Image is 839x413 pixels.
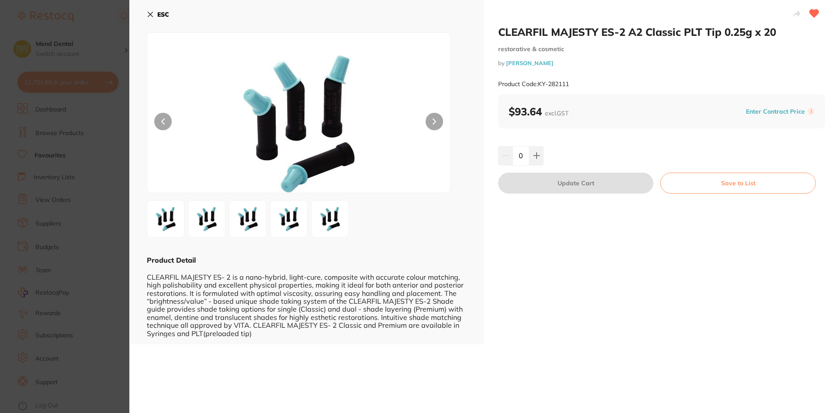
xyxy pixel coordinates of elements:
h2: CLEARFIL MAJESTY ES-2 A2 Classic PLT Tip 0.25g x 20 [498,25,825,38]
img: MV8zLmpwZw [232,203,263,235]
label: i [808,108,815,115]
b: Product Detail [147,256,196,264]
span: excl. GST [545,109,569,117]
small: Product Code: KY-282111 [498,80,569,88]
img: MV8yLmpwZw [191,203,222,235]
a: [PERSON_NAME] [506,59,554,66]
img: MV80LmpwZw [273,203,305,235]
small: by [498,60,825,66]
img: MV81LmpwZw [314,203,346,235]
button: Enter Contract Price [743,108,808,116]
button: Update Cart [498,173,653,194]
div: CLEARFIL MAJESTY ES- 2 is a nano-hybrid, light-cure, composite with accurate colour matching, hig... [147,265,467,337]
button: ESC [147,7,169,22]
img: MS5qcGc [208,55,390,193]
b: ESC [157,10,169,18]
img: MS5qcGc [150,203,181,235]
small: restorative & cosmetic [498,45,825,53]
b: $93.64 [509,105,569,118]
button: Save to List [660,173,816,194]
